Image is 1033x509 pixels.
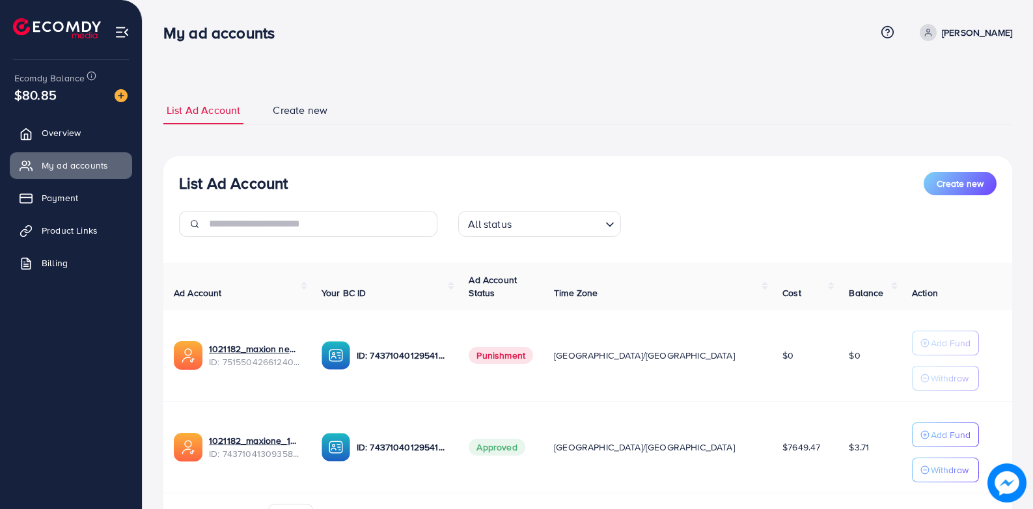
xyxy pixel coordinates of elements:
span: Approved [469,439,525,456]
span: My ad accounts [42,159,108,172]
div: <span class='underline'>1021182_maxion new 2nd_1749839824416</span></br>7515504266124050440 [209,342,301,369]
span: Payment [42,191,78,204]
span: Ad Account Status [469,273,517,299]
a: 1021182_maxione_1731585765963 [209,434,301,447]
span: $7649.47 [782,441,820,454]
p: Add Fund [931,427,971,443]
a: Billing [10,250,132,276]
span: $0 [782,349,793,362]
button: Add Fund [912,422,979,447]
a: Payment [10,185,132,211]
img: image [115,89,128,102]
img: menu [115,25,130,40]
button: Create new [924,172,997,195]
span: ID: 7515504266124050440 [209,355,301,368]
span: All status [465,215,514,234]
button: Add Fund [912,331,979,355]
div: Search for option [458,211,621,237]
p: Withdraw [931,462,969,478]
p: ID: 7437104012954140673 [357,439,448,455]
img: logo [13,18,101,38]
span: Time Zone [554,286,598,299]
span: Create new [937,177,984,190]
a: My ad accounts [10,152,132,178]
span: $80.85 [14,85,57,104]
div: <span class='underline'>1021182_maxione_1731585765963</span></br>7437104130935898113 [209,434,301,461]
span: $3.71 [849,441,869,454]
button: Withdraw [912,458,979,482]
span: Punishment [469,347,533,364]
h3: List Ad Account [179,174,288,193]
span: Ecomdy Balance [14,72,85,85]
span: [GEOGRAPHIC_DATA]/[GEOGRAPHIC_DATA] [554,349,735,362]
p: Add Fund [931,335,971,351]
span: Balance [849,286,883,299]
p: ID: 7437104012954140673 [357,348,448,363]
img: ic-ads-acc.e4c84228.svg [174,341,202,370]
span: $0 [849,349,860,362]
img: ic-ba-acc.ded83a64.svg [322,433,350,461]
span: Cost [782,286,801,299]
a: Overview [10,120,132,146]
a: Product Links [10,217,132,243]
input: Search for option [516,212,600,234]
span: Billing [42,256,68,269]
span: Product Links [42,224,98,237]
span: Action [912,286,938,299]
span: ID: 7437104130935898113 [209,447,301,460]
span: Overview [42,126,81,139]
p: Withdraw [931,370,969,386]
span: Ad Account [174,286,222,299]
h3: My ad accounts [163,23,285,42]
a: 1021182_maxion new 2nd_1749839824416 [209,342,301,355]
span: List Ad Account [167,103,240,118]
span: Create new [273,103,327,118]
span: Your BC ID [322,286,366,299]
p: [PERSON_NAME] [942,25,1012,40]
button: Withdraw [912,366,979,391]
img: ic-ads-acc.e4c84228.svg [174,433,202,461]
a: [PERSON_NAME] [915,24,1012,41]
img: image [990,466,1023,499]
img: ic-ba-acc.ded83a64.svg [322,341,350,370]
span: [GEOGRAPHIC_DATA]/[GEOGRAPHIC_DATA] [554,441,735,454]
